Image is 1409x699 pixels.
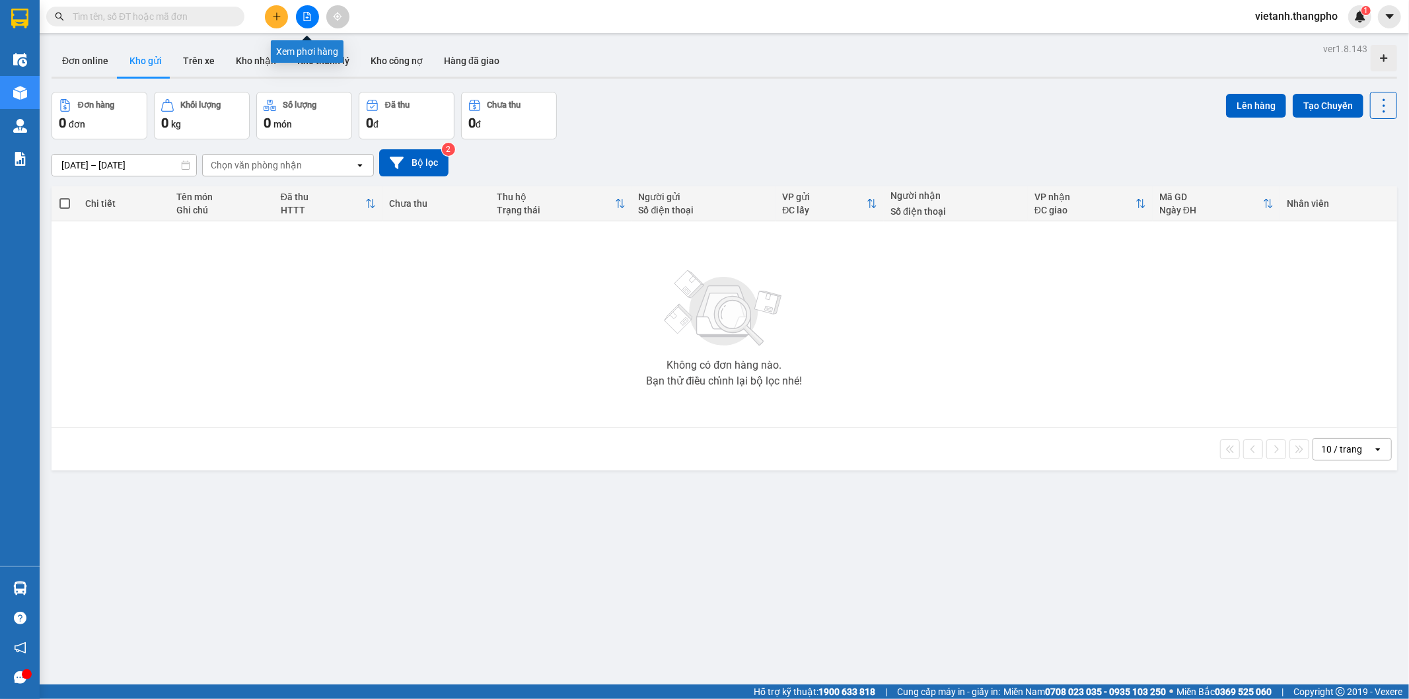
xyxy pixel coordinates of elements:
button: Trên xe [172,45,225,77]
span: file-add [303,12,312,21]
div: Ngày ĐH [1159,205,1263,215]
div: Xem phơi hàng [271,40,343,63]
button: Chưa thu0đ [461,92,557,139]
button: Đơn hàng0đơn [52,92,147,139]
strong: 0708 023 035 - 0935 103 250 [1045,686,1166,697]
th: Toggle SortBy [490,186,632,221]
div: Mã GD [1159,192,1263,202]
span: đ [373,119,379,129]
th: Toggle SortBy [1028,186,1153,221]
strong: 0369 525 060 [1215,686,1272,697]
span: Hỗ trợ kỹ thuật: [754,684,875,699]
button: file-add [296,5,319,28]
div: Người gửi [639,192,770,202]
strong: 1900 633 818 [818,686,875,697]
span: Miền Nam [1003,684,1166,699]
div: Thu hộ [497,192,614,202]
span: 0 [366,115,373,131]
div: Khối lượng [180,100,221,110]
span: question-circle [14,612,26,624]
input: Tìm tên, số ĐT hoặc mã đơn [73,9,229,24]
svg: open [1373,444,1383,455]
span: món [273,119,292,129]
span: kg [171,119,181,129]
span: aim [333,12,342,21]
img: warehouse-icon [13,581,27,595]
div: Số lượng [283,100,316,110]
sup: 2 [442,143,455,156]
sup: 1 [1361,6,1371,15]
button: Kho gửi [119,45,172,77]
span: | [1282,684,1283,699]
div: VP nhận [1034,192,1136,202]
span: 1 [1363,6,1368,15]
button: Số lượng0món [256,92,352,139]
div: Nhân viên [1287,198,1390,209]
img: logo-vxr [11,9,28,28]
img: warehouse-icon [13,53,27,67]
div: Số điện thoại [639,205,770,215]
div: Trạng thái [497,205,614,215]
div: Không có đơn hàng nào. [667,360,781,371]
svg: open [355,160,365,170]
div: HTTT [281,205,365,215]
div: Người nhận [890,190,1021,201]
button: Lên hàng [1226,94,1286,118]
span: 0 [468,115,476,131]
div: Đơn hàng [78,100,114,110]
button: Kho nhận [225,45,287,77]
div: Chi tiết [85,198,164,209]
div: Đã thu [281,192,365,202]
th: Toggle SortBy [274,186,382,221]
span: 0 [59,115,66,131]
span: ⚪️ [1169,689,1173,694]
img: warehouse-icon [13,119,27,133]
span: 0 [264,115,271,131]
span: message [14,671,26,684]
div: Chưa thu [488,100,521,110]
th: Toggle SortBy [1153,186,1280,221]
span: plus [272,12,281,21]
div: VP gửi [782,192,867,202]
img: solution-icon [13,152,27,166]
img: warehouse-icon [13,86,27,100]
span: 0 [161,115,168,131]
button: Bộ lọc [379,149,449,176]
div: ver 1.8.143 [1323,42,1367,56]
button: caret-down [1378,5,1401,28]
div: ĐC lấy [782,205,867,215]
div: Đã thu [385,100,410,110]
div: Ghi chú [176,205,267,215]
div: Chọn văn phòng nhận [211,159,302,172]
button: aim [326,5,349,28]
button: plus [265,5,288,28]
div: Tên món [176,192,267,202]
span: Cung cấp máy in - giấy in: [897,684,1000,699]
span: | [885,684,887,699]
span: search [55,12,64,21]
span: đơn [69,119,85,129]
button: Đơn online [52,45,119,77]
span: Miền Bắc [1176,684,1272,699]
div: Bạn thử điều chỉnh lại bộ lọc nhé! [646,376,802,386]
img: svg+xml;base64,PHN2ZyBjbGFzcz0ibGlzdC1wbHVnX19zdmciIHhtbG5zPSJodHRwOi8vd3d3LnczLm9yZy8yMDAwL3N2Zy... [658,262,790,355]
div: Tạo kho hàng mới [1371,45,1397,71]
img: icon-new-feature [1354,11,1366,22]
div: ĐC giao [1034,205,1136,215]
span: copyright [1336,687,1345,696]
div: 10 / trang [1321,443,1362,456]
button: Tạo Chuyến [1293,94,1363,118]
span: đ [476,119,481,129]
th: Toggle SortBy [776,186,884,221]
button: Hàng đã giao [433,45,510,77]
button: Đã thu0đ [359,92,454,139]
span: vietanh.thangpho [1245,8,1348,24]
span: notification [14,642,26,654]
div: Chưa thu [389,198,484,209]
div: Số điện thoại [890,206,1021,217]
input: Select a date range. [52,155,196,176]
button: Kho công nợ [360,45,433,77]
span: caret-down [1384,11,1396,22]
button: Khối lượng0kg [154,92,250,139]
